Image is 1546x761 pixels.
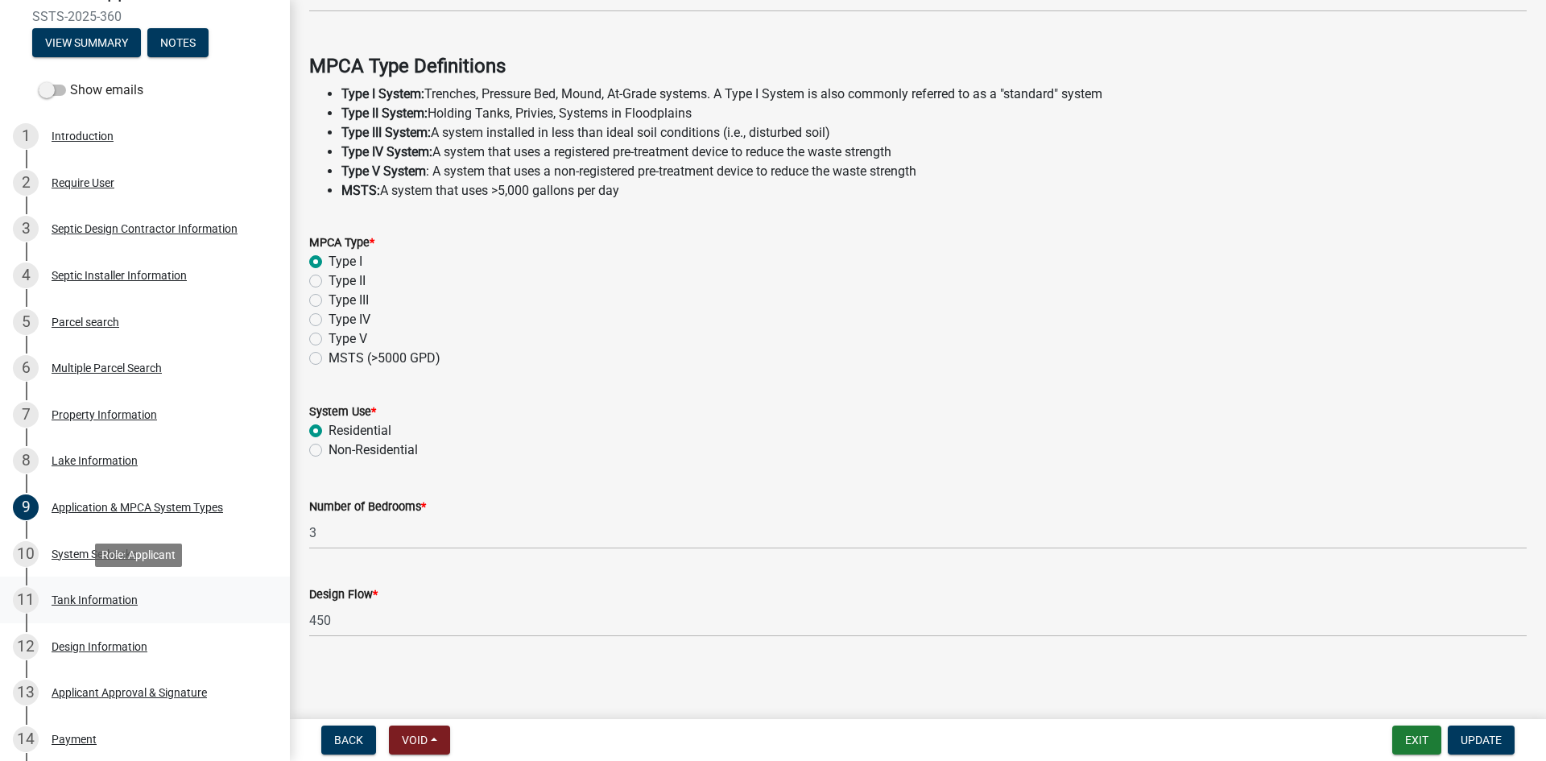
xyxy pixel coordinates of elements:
[341,105,428,121] strong: Type II System:
[1392,726,1441,755] button: Exit
[52,316,119,328] div: Parcel search
[52,594,138,606] div: Tank Information
[13,680,39,705] div: 13
[341,163,426,179] strong: Type V System
[309,238,374,249] label: MPCA Type
[52,641,147,652] div: Design Information
[329,421,391,440] label: Residential
[329,349,440,368] label: MSTS (>5000 GPD)
[32,38,141,51] wm-modal-confirm: Summary
[52,687,207,698] div: Applicant Approval & Signature
[341,85,1527,104] li: Trenches, Pressure Bed, Mound, At-Grade systems. A Type I System is also commonly referred to as ...
[341,123,1527,143] li: A system installed in less than ideal soil conditions (i.e., disturbed soil)
[52,130,114,142] div: Introduction
[147,38,209,51] wm-modal-confirm: Notes
[321,726,376,755] button: Back
[52,502,223,513] div: Application & MPCA System Types
[329,271,366,291] label: Type II
[52,548,137,560] div: System Setbacks
[13,494,39,520] div: 9
[52,362,162,374] div: Multiple Parcel Search
[13,402,39,428] div: 7
[341,144,432,159] strong: Type IV System:
[13,634,39,660] div: 12
[13,448,39,474] div: 8
[52,270,187,281] div: Septic Installer Information
[13,541,39,567] div: 10
[1448,726,1515,755] button: Update
[1461,734,1502,747] span: Update
[309,55,506,77] strong: MPCA Type Definitions
[309,407,376,418] label: System Use
[341,181,1527,201] li: A system that uses >5,000 gallons per day
[52,409,157,420] div: Property Information
[309,502,426,513] label: Number of Bedrooms
[402,734,428,747] span: Void
[329,440,418,460] label: Non-Residential
[13,309,39,335] div: 5
[147,28,209,57] button: Notes
[52,223,238,234] div: Septic Design Contractor Information
[13,587,39,613] div: 11
[341,125,431,140] strong: Type III System:
[329,310,370,329] label: Type IV
[329,291,369,310] label: Type III
[341,162,1527,181] li: : A system that uses a non-registered pre-treatment device to reduce the waste strength
[39,81,143,100] label: Show emails
[32,28,141,57] button: View Summary
[329,252,362,271] label: Type I
[341,143,1527,162] li: A system that uses a registered pre-treatment device to reduce the waste strength
[52,734,97,745] div: Payment
[341,104,1527,123] li: Holding Tanks, Privies, Systems in Floodplains
[309,589,378,601] label: Design Flow
[13,263,39,288] div: 4
[13,216,39,242] div: 3
[334,734,363,747] span: Back
[52,455,138,466] div: Lake Information
[329,329,367,349] label: Type V
[341,86,424,101] strong: Type I System:
[52,177,114,188] div: Require User
[13,170,39,196] div: 2
[32,9,258,24] span: SSTS-2025-360
[13,355,39,381] div: 6
[13,123,39,149] div: 1
[13,726,39,752] div: 14
[389,726,450,755] button: Void
[341,183,380,198] strong: MSTS:
[95,544,182,567] div: Role: Applicant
